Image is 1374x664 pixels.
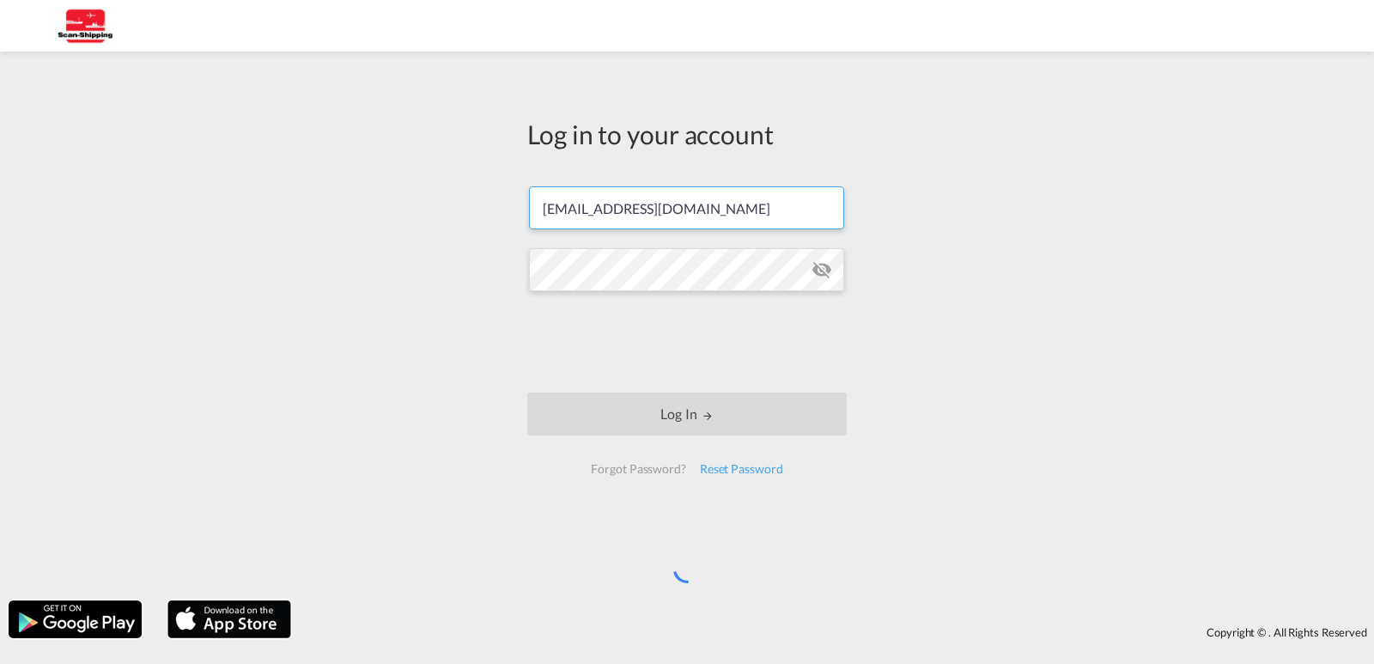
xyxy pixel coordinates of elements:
img: apple.png [166,599,293,640]
img: 123b615026f311ee80dabbd30bc9e10f.jpg [26,7,142,46]
div: Forgot Password? [584,454,692,484]
button: LOGIN [527,393,847,436]
div: Copyright © . All Rights Reserved [300,618,1374,647]
div: Reset Password [693,454,790,484]
md-icon: icon-eye-off [812,259,832,280]
input: Enter email/phone number [529,186,844,229]
iframe: reCAPTCHA [556,308,818,375]
img: google.png [7,599,143,640]
div: Log in to your account [527,116,847,152]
